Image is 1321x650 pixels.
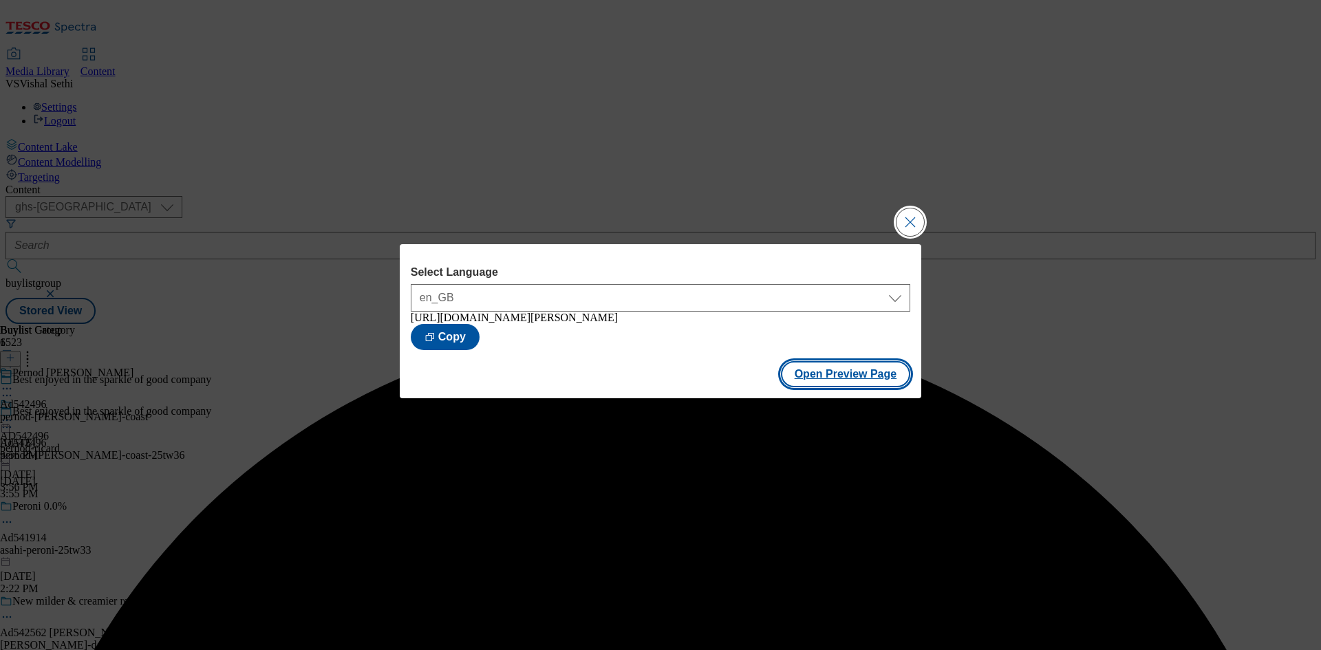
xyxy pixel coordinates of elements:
button: Copy [411,324,480,350]
div: Modal [400,244,921,398]
div: [URL][DOMAIN_NAME][PERSON_NAME] [411,312,910,324]
button: Open Preview Page [781,361,911,387]
label: Select Language [411,266,910,279]
button: Close Modal [896,208,924,236]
